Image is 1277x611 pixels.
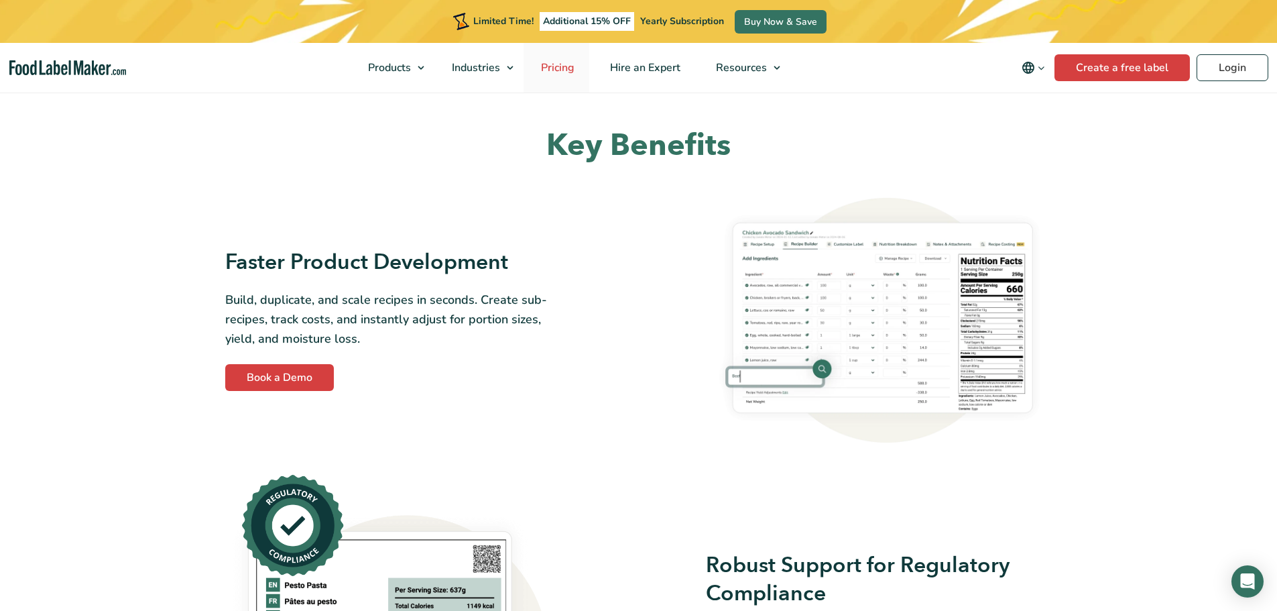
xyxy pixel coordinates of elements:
a: Hire an Expert [593,43,695,93]
h2: Key Benefits [233,126,1044,166]
span: Products [364,60,412,75]
span: Additional 15% OFF [540,12,634,31]
p: Build, duplicate, and scale recipes in seconds. Create sub-recipes, track costs, and instantly ad... [225,290,572,348]
button: Change language [1012,54,1054,81]
a: Login [1197,54,1268,81]
a: Buy Now & Save [735,10,827,34]
span: Limited Time! [473,15,534,27]
span: Hire an Expert [606,60,682,75]
h3: Robust Support for Regulatory Compliance [706,552,1052,608]
a: Create a free label [1054,54,1190,81]
a: Pricing [524,43,589,93]
span: Yearly Subscription [640,15,724,27]
span: Pricing [537,60,576,75]
span: Industries [448,60,501,75]
a: Resources [698,43,787,93]
div: Open Intercom Messenger [1231,565,1264,598]
a: Food Label Maker homepage [9,60,126,76]
h3: Faster Product Development [225,249,572,277]
a: Book a Demo [225,364,334,391]
span: Resources [712,60,768,75]
a: Products [351,43,431,93]
a: Industries [434,43,520,93]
